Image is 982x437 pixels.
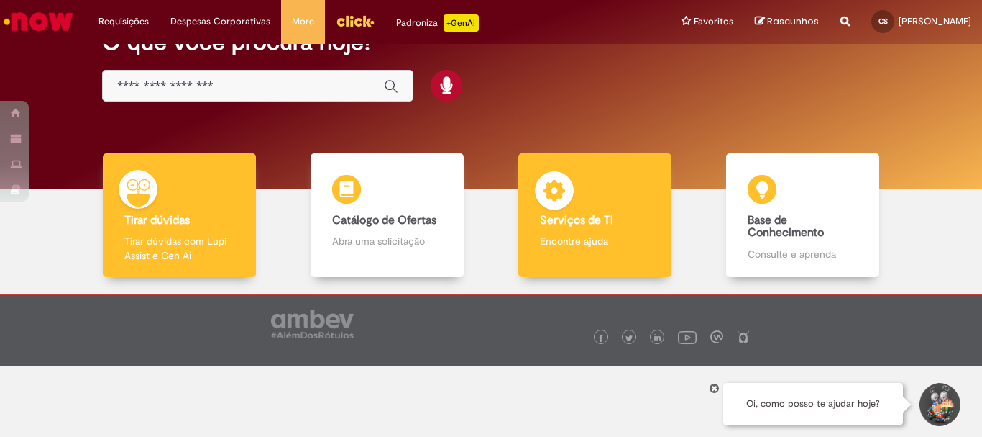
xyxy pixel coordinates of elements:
img: click_logo_yellow_360x200.png [336,10,375,32]
a: Tirar dúvidas Tirar dúvidas com Lupi Assist e Gen Ai [75,153,283,278]
a: Base de Conhecimento Consulte e aprenda [699,153,907,278]
img: logo_footer_workplace.png [710,330,723,343]
span: Requisições [98,14,149,29]
img: logo_footer_twitter.png [625,335,633,342]
p: Tirar dúvidas com Lupi Assist e Gen Ai [124,234,234,263]
button: Iniciar Conversa de Suporte [917,383,960,426]
b: Catálogo de Ofertas [332,213,436,227]
p: Consulte e aprenda [748,247,857,261]
div: Oi, como posso te ajudar hoje? [723,383,903,425]
b: Base de Conhecimento [748,213,824,240]
span: CS [878,17,888,26]
img: logo_footer_linkedin.png [654,334,661,343]
img: logo_footer_ambev_rotulo_gray.png [271,310,354,338]
a: Catálogo de Ofertas Abra uma solicitação [283,153,491,278]
img: logo_footer_facebook.png [597,335,605,342]
a: Serviços de TI Encontre ajuda [491,153,699,278]
img: logo_footer_youtube.png [678,328,697,346]
h2: O que você procura hoje? [102,30,880,55]
span: Despesas Corporativas [170,14,270,29]
div: Padroniza [396,14,479,32]
span: Rascunhos [767,14,819,28]
b: Serviços de TI [540,213,613,227]
span: [PERSON_NAME] [899,15,971,27]
p: Encontre ajuda [540,234,649,248]
span: Favoritos [694,14,733,29]
p: Abra uma solicitação [332,234,441,248]
img: logo_footer_naosei.png [737,330,750,343]
b: Tirar dúvidas [124,213,190,227]
a: Rascunhos [755,15,819,29]
span: More [292,14,314,29]
img: ServiceNow [1,7,75,36]
p: +GenAi [444,14,479,32]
